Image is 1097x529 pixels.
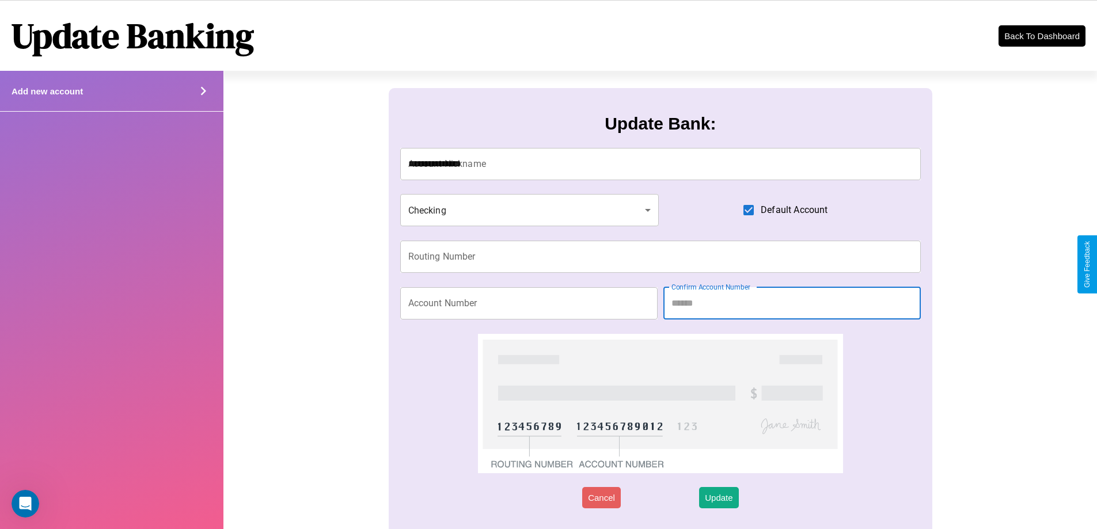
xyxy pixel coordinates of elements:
[12,490,39,517] iframe: Intercom live chat
[671,282,750,292] label: Confirm Account Number
[699,487,738,508] button: Update
[12,12,254,59] h1: Update Banking
[761,203,828,217] span: Default Account
[999,25,1085,47] button: Back To Dashboard
[12,86,83,96] h4: Add new account
[582,487,621,508] button: Cancel
[400,194,659,226] div: Checking
[478,334,842,473] img: check
[1083,241,1091,288] div: Give Feedback
[605,114,716,134] h3: Update Bank:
